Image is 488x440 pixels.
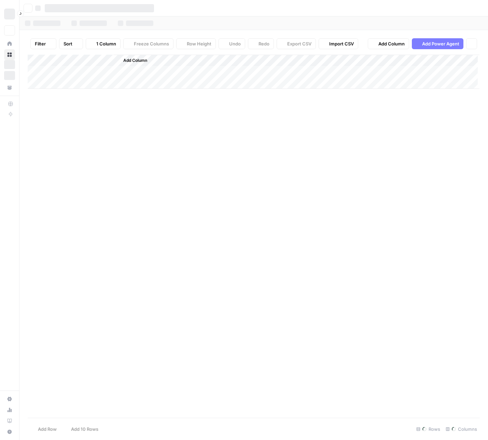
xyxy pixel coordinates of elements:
[71,426,98,432] span: Add 10 Rows
[134,40,169,47] span: Freeze Columns
[287,40,311,47] span: Export CSV
[61,424,102,435] button: Add 10 Rows
[422,40,459,47] span: Add Power Agent
[229,40,241,47] span: Undo
[35,40,46,47] span: Filter
[114,56,150,65] button: Add Column
[30,38,56,49] button: Filter
[248,38,274,49] button: Redo
[368,38,409,49] button: Add Column
[4,404,15,415] a: Usage
[412,38,463,49] button: Add Power Agent
[187,40,211,47] span: Row Height
[4,82,15,93] a: Your Data
[96,40,116,47] span: 1 Column
[4,38,15,49] a: Home
[4,415,15,426] a: Learning Hub
[219,38,245,49] button: Undo
[319,38,358,49] button: Import CSV
[64,40,72,47] span: Sort
[123,38,173,49] button: Freeze Columns
[329,40,354,47] span: Import CSV
[123,57,147,64] span: Add Column
[28,424,61,435] button: Add Row
[414,424,443,435] div: Rows
[38,426,57,432] span: Add Row
[378,40,405,47] span: Add Column
[4,49,15,60] a: Browse
[4,394,15,404] a: Settings
[277,38,316,49] button: Export CSV
[59,38,83,49] button: Sort
[4,426,15,437] button: Help + Support
[176,38,216,49] button: Row Height
[259,40,269,47] span: Redo
[443,424,480,435] div: Columns
[86,38,121,49] button: 1 Column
